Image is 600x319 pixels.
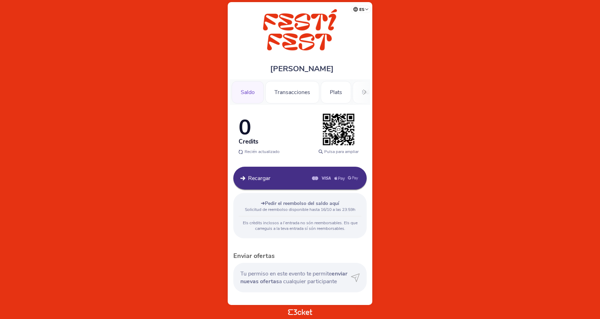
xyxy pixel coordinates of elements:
[240,270,347,285] b: enviar nuevas ofertas
[240,270,351,285] span: Tu permiso en este evento te permite a cualquier participante
[324,149,359,154] span: Pulsa para ampliar
[243,9,357,53] img: FESTÍ FEST
[270,64,334,74] span: [PERSON_NAME]
[245,149,280,154] span: Recién actualizado
[265,200,339,207] span: Pedir el reembolso del saldo aquí
[233,252,367,259] h3: Enviar ofertas
[265,88,319,95] a: Transacciones
[248,174,271,182] span: Recargar
[239,113,251,142] span: 0
[321,88,351,95] a: Plats
[321,112,356,147] img: transparent_placeholder.3f4e7402.png
[239,220,361,231] p: Els crèdits inclosos a l’entrada no són reemborsables. Els que carreguis a la teva entrada sí són...
[321,81,351,104] div: Plats
[239,200,361,207] p: ➜
[232,88,264,95] a: Saldo
[232,81,264,104] div: Saldo
[239,207,361,212] p: Solicitud de reembolso disponible hasta 16/10 a las 23:59h
[265,81,319,104] div: Transacciones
